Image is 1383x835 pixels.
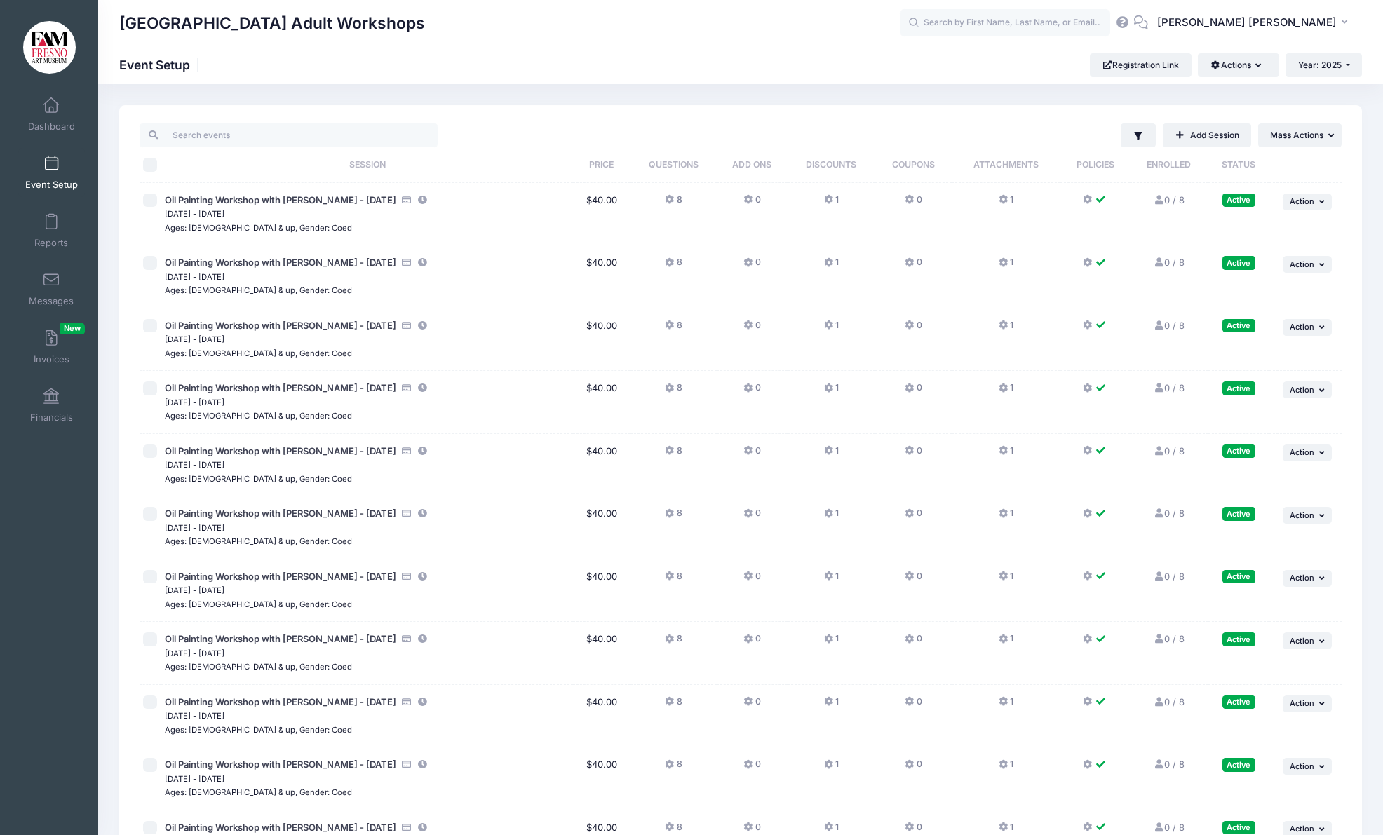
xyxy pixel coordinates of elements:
[665,570,682,590] button: 8
[401,196,412,205] i: Accepting Credit Card Payments
[161,147,573,183] th: Session
[743,319,760,339] button: 0
[60,323,85,334] span: New
[573,183,630,246] td: $40.00
[1283,570,1332,587] button: Action
[401,823,412,832] i: Accepting Credit Card Payments
[573,496,630,559] td: $40.00
[905,444,922,465] button: 0
[401,572,412,581] i: Accepting Credit Card Payments
[1148,7,1362,39] button: [PERSON_NAME] [PERSON_NAME]
[1286,53,1362,77] button: Year: 2025
[717,147,788,183] th: Add Ons
[905,632,922,653] button: 0
[165,223,352,233] small: Ages: [DEMOGRAPHIC_DATA] & up, Gender: Coed
[665,695,682,716] button: 8
[1153,257,1185,268] a: 0 / 8
[401,509,412,518] i: Accepting Credit Card Payments
[743,570,760,590] button: 0
[1222,570,1255,583] div: Active
[1222,758,1255,771] div: Active
[732,159,771,170] span: Add Ons
[401,447,412,456] i: Accepting Credit Card Payments
[824,695,839,716] button: 1
[665,256,682,276] button: 8
[165,257,396,268] span: Oil Painting Workshop with [PERSON_NAME] - [DATE]
[743,381,760,402] button: 0
[999,444,1013,465] button: 1
[1290,698,1314,708] span: Action
[1290,636,1314,646] span: Action
[1290,824,1314,834] span: Action
[905,194,922,214] button: 0
[165,272,224,282] small: [DATE] - [DATE]
[1222,194,1255,207] div: Active
[573,685,630,748] td: $40.00
[1153,571,1185,582] a: 0 / 8
[417,823,429,832] i: This session is currently scheduled to pause registration at 17:00 PM America/Los Angeles on 11/2...
[401,760,412,769] i: Accepting Credit Card Payments
[401,258,412,267] i: Accepting Credit Card Payments
[1153,696,1185,707] a: 0 / 8
[665,632,682,653] button: 8
[417,383,429,393] i: This session is currently scheduled to pause registration at 17:00 PM America/Los Angeles on 09/2...
[18,381,85,430] a: Financials
[1153,194,1185,205] a: 0 / 8
[165,348,352,358] small: Ages: [DEMOGRAPHIC_DATA] & up, Gender: Coed
[875,147,952,183] th: Coupons
[401,383,412,393] i: Accepting Credit Card Payments
[824,381,839,402] button: 1
[1060,147,1129,183] th: Policies
[952,147,1060,183] th: Attachments
[1208,147,1269,183] th: Status
[824,444,839,465] button: 1
[573,747,630,810] td: $40.00
[1163,123,1251,147] a: Add Session
[1270,130,1323,140] span: Mass Actions
[1222,256,1255,269] div: Active
[1290,447,1314,457] span: Action
[665,758,682,778] button: 8
[743,758,760,778] button: 0
[999,695,1013,716] button: 1
[1153,382,1185,393] a: 0 / 8
[665,319,682,339] button: 8
[999,194,1013,214] button: 1
[165,774,224,784] small: [DATE] - [DATE]
[165,523,224,533] small: [DATE] - [DATE]
[119,7,425,39] h1: [GEOGRAPHIC_DATA] Adult Workshops
[743,632,760,653] button: 0
[417,698,429,707] i: This session is currently scheduled to pause registration at 17:00 PM America/Los Angeles on 11/1...
[1283,319,1332,336] button: Action
[573,622,630,685] td: $40.00
[999,507,1013,527] button: 1
[999,632,1013,653] button: 1
[1198,53,1279,77] button: Actions
[973,159,1039,170] span: Attachments
[743,256,760,276] button: 0
[1153,759,1185,770] a: 0 / 8
[1130,147,1208,183] th: Enrolled
[1283,507,1332,524] button: Action
[824,319,839,339] button: 1
[165,822,396,833] span: Oil Painting Workshop with [PERSON_NAME] - [DATE]
[18,148,85,197] a: Event Setup
[401,321,412,330] i: Accepting Credit Card Payments
[165,382,396,393] span: Oil Painting Workshop with [PERSON_NAME] - [DATE]
[165,411,352,421] small: Ages: [DEMOGRAPHIC_DATA] & up, Gender: Coed
[743,507,760,527] button: 0
[573,147,630,183] th: Price
[806,159,856,170] span: Discounts
[573,559,630,623] td: $40.00
[165,599,352,609] small: Ages: [DEMOGRAPHIC_DATA] & up, Gender: Coed
[630,147,717,183] th: Questions
[165,787,352,797] small: Ages: [DEMOGRAPHIC_DATA] & up, Gender: Coed
[905,507,922,527] button: 0
[905,256,922,276] button: 0
[18,206,85,255] a: Reports
[417,634,429,644] i: This session is currently scheduled to pause registration at 17:00 PM America/Los Angeles on 11/0...
[1222,507,1255,520] div: Active
[18,264,85,313] a: Messages
[165,711,224,721] small: [DATE] - [DATE]
[1222,695,1255,709] div: Active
